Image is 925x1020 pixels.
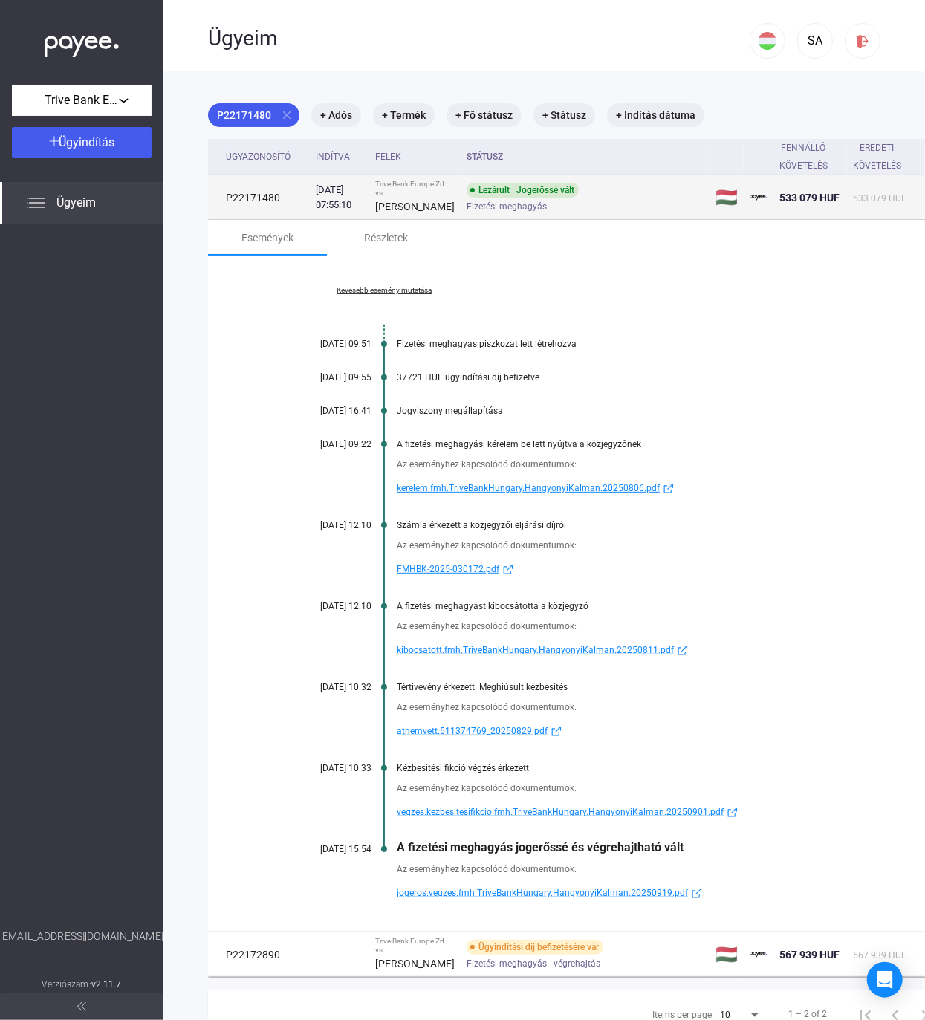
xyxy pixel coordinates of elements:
div: [DATE] 07:55:10 [316,183,363,212]
img: HU [759,32,776,50]
img: external-link-blue [674,645,692,656]
mat-chip: P22171480 [208,103,299,127]
a: kibocsatott.fmh.TriveBankHungary.HangyonyiKalman.20250811.pdfexternal-link-blue [397,641,901,659]
span: Ügyindítás [59,135,115,149]
mat-chip: + Termék [373,103,435,127]
img: external-link-blue [499,564,517,575]
div: Ügyeim [208,26,750,51]
div: Fizetési meghagyás piszkozat lett létrehozva [397,339,901,349]
th: Státusz [461,139,710,175]
strong: [PERSON_NAME] [375,958,455,969]
span: jogeros.vegzes.fmh.TriveBankHungary.HangyonyiKalman.20250919.pdf [397,884,688,902]
div: Az eseményhez kapcsolódó dokumentumok: [397,538,901,553]
div: Ügyazonosító [226,148,304,166]
span: FMHBK-2025-030172.pdf [397,560,499,578]
div: [DATE] 10:33 [282,763,371,773]
a: FMHBK-2025-030172.pdfexternal-link-blue [397,560,901,578]
a: jogeros.vegzes.fmh.TriveBankHungary.HangyonyiKalman.20250919.pdfexternal-link-blue [397,884,901,902]
span: Ügyeim [56,194,96,212]
button: Ügyindítás [12,127,152,158]
button: logout-red [845,23,880,59]
img: payee-logo [750,189,767,207]
span: atnemvett.511374769_20250829.pdf [397,722,548,740]
span: vegzes.kezbesitesifikcio.fmh.TriveBankHungary.HangyonyiKalman.20250901.pdf [397,803,724,821]
div: Eredeti követelés [853,139,915,175]
div: [DATE] 15:54 [282,844,371,854]
button: Trive Bank Europe Zrt. [12,85,152,116]
mat-chip: + Státusz [533,103,595,127]
strong: v2.11.7 [91,979,122,990]
img: arrow-double-left-grey.svg [77,1002,86,1011]
img: external-link-blue [688,888,706,899]
div: Az eseményhez kapcsolódó dokumentumok: [397,781,901,796]
td: P22172890 [208,932,310,977]
span: 533 079 HUF [779,192,840,204]
div: Lezárult | Jogerőssé vált [467,183,579,198]
span: 567 939 HUF [853,950,906,961]
div: [DATE] 12:10 [282,601,371,611]
div: [DATE] 09:55 [282,372,371,383]
div: [DATE] 16:41 [282,406,371,416]
mat-icon: close [280,108,293,122]
div: Trive Bank Europe Zrt. vs [375,180,455,198]
span: Fizetési meghagyás [467,198,547,215]
div: Open Intercom Messenger [867,962,903,998]
span: kerelem.fmh.TriveBankHungary.HangyonyiKalman.20250806.pdf [397,479,660,497]
img: payee-logo [750,946,767,964]
div: Fennálló követelés [779,139,828,175]
div: Tértivevény érkezett: Meghiúsult kézbesítés [397,682,901,692]
span: kibocsatott.fmh.TriveBankHungary.HangyonyiKalman.20250811.pdf [397,641,674,659]
div: Felek [375,148,455,166]
mat-chip: + Indítás dátuma [607,103,704,127]
span: 533 079 HUF [853,193,906,204]
strong: [PERSON_NAME] [375,201,455,212]
div: [DATE] 12:10 [282,520,371,530]
div: A fizetési meghagyási kérelem be lett nyújtva a közjegyzőnek [397,439,901,449]
mat-chip: + Adós [311,103,361,127]
div: Az eseményhez kapcsolódó dokumentumok: [397,862,901,877]
a: atnemvett.511374769_20250829.pdfexternal-link-blue [397,722,901,740]
td: P22171480 [208,175,310,220]
img: external-link-blue [660,483,678,494]
img: external-link-blue [548,726,565,737]
button: SA [797,23,833,59]
a: kerelem.fmh.TriveBankHungary.HangyonyiKalman.20250806.pdfexternal-link-blue [397,479,901,497]
div: SA [802,32,828,50]
div: Ügyindítási díj befizetésére vár [467,940,603,955]
a: vegzes.kezbesitesifikcio.fmh.TriveBankHungary.HangyonyiKalman.20250901.pdfexternal-link-blue [397,803,901,821]
div: Felek [375,148,401,166]
div: Jogviszony megállapítása [397,406,901,416]
div: Indítva [316,148,363,166]
div: [DATE] 09:51 [282,339,371,349]
td: 🇭🇺 [710,932,744,977]
span: Fizetési meghagyás - végrehajtás [467,955,600,972]
span: Trive Bank Europe Zrt. [45,91,119,109]
span: 10 [720,1010,730,1020]
img: white-payee-white-dot.svg [45,27,119,58]
button: HU [750,23,785,59]
div: Az eseményhez kapcsolódó dokumentumok: [397,457,901,472]
div: Trive Bank Europe Zrt. vs [375,937,455,955]
div: Számla érkezett a közjegyzői eljárási díjról [397,520,901,530]
div: Ügyazonosító [226,148,291,166]
div: Fennálló követelés [779,139,841,175]
div: Indítva [316,148,350,166]
td: 🇭🇺 [710,175,744,220]
div: Kézbesítési fikció végzés érkezett [397,763,901,773]
div: Részletek [365,229,409,247]
span: 567 939 HUF [779,949,840,961]
img: plus-white.svg [49,136,59,146]
div: Az eseményhez kapcsolódó dokumentumok: [397,700,901,715]
a: Kevesebb esemény mutatása [282,286,486,295]
img: external-link-blue [724,807,741,818]
div: [DATE] 10:32 [282,682,371,692]
div: Eredeti követelés [853,139,901,175]
mat-chip: + Fő státusz [447,103,522,127]
img: logout-red [855,33,871,49]
div: Az eseményhez kapcsolódó dokumentumok: [397,619,901,634]
div: A fizetési meghagyást kibocsátotta a közjegyző [397,601,901,611]
img: list.svg [27,194,45,212]
div: [DATE] 09:22 [282,439,371,449]
div: 37721 HUF ügyindítási díj befizetve [397,372,901,383]
div: Események [241,229,293,247]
